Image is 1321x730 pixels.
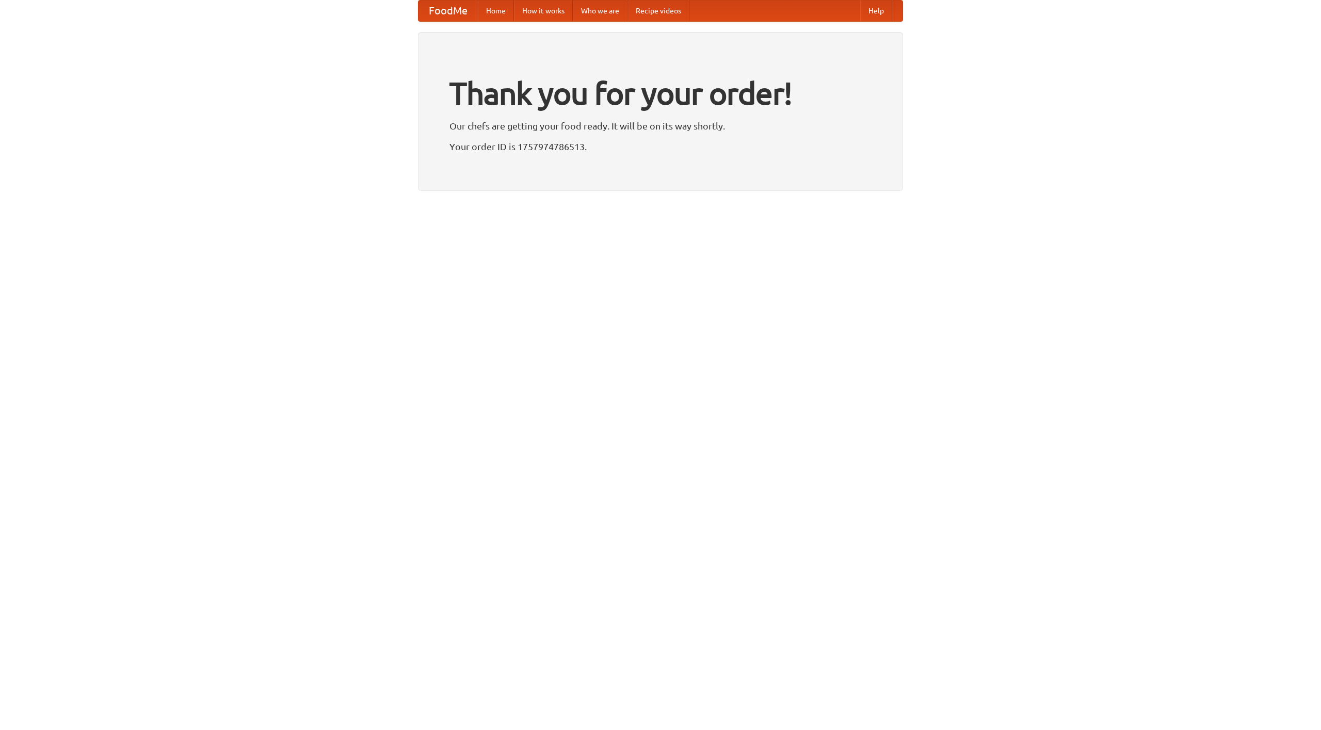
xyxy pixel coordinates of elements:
p: Our chefs are getting your food ready. It will be on its way shortly. [449,118,872,134]
a: Home [478,1,514,21]
a: FoodMe [418,1,478,21]
h1: Thank you for your order! [449,69,872,118]
a: How it works [514,1,573,21]
a: Who we are [573,1,627,21]
a: Recipe videos [627,1,689,21]
p: Your order ID is 1757974786513. [449,139,872,154]
a: Help [860,1,892,21]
